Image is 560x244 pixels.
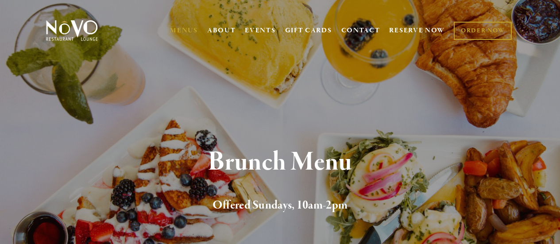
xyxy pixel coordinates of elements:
[285,22,332,39] a: GIFT CARDS
[245,26,275,35] a: EVENTS
[207,26,236,35] a: ABOUT
[58,148,502,177] h1: Brunch Menu
[341,22,380,39] a: CONTACT
[389,22,445,39] a: RESERVE NOW
[454,22,512,40] a: ORDER NOW
[58,196,502,215] h2: Offered Sundays, 10am-2pm
[44,19,100,42] img: Novo Restaurant &amp; Lounge
[170,26,198,35] a: MENUS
